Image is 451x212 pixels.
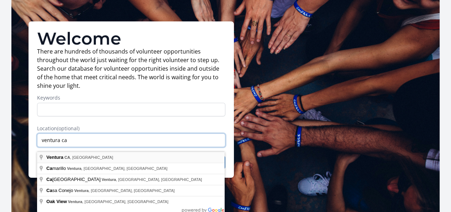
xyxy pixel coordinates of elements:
input: Enter a location [37,133,225,147]
span: [GEOGRAPHIC_DATA] [46,177,102,182]
span: , [GEOGRAPHIC_DATA] [65,155,113,160]
span: sa Conejo [46,188,74,193]
span: , [GEOGRAPHIC_DATA], [GEOGRAPHIC_DATA] [67,166,168,171]
span: , [GEOGRAPHIC_DATA], [GEOGRAPHIC_DATA] [68,200,169,204]
span: Ventura [68,200,82,204]
span: Ventura [46,155,63,160]
label: Keywords [37,94,225,101]
span: , [GEOGRAPHIC_DATA], [GEOGRAPHIC_DATA] [74,188,175,193]
span: marillo [46,166,67,171]
h1: Welcome [37,30,225,47]
span: Ventura [67,166,81,171]
p: There are hundreds of thousands of volunteer opportunities throughout the world just waiting for ... [37,47,225,90]
span: , [GEOGRAPHIC_DATA], [GEOGRAPHIC_DATA] [102,177,202,182]
label: Location [37,125,225,132]
span: (optional) [57,125,80,132]
span: Ca [46,177,52,182]
span: CA [65,155,70,160]
span: Ventura [102,177,116,182]
span: Ca [46,188,52,193]
span: Oak View [46,199,67,204]
span: Ventura [74,188,88,193]
span: Ca [46,166,52,171]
